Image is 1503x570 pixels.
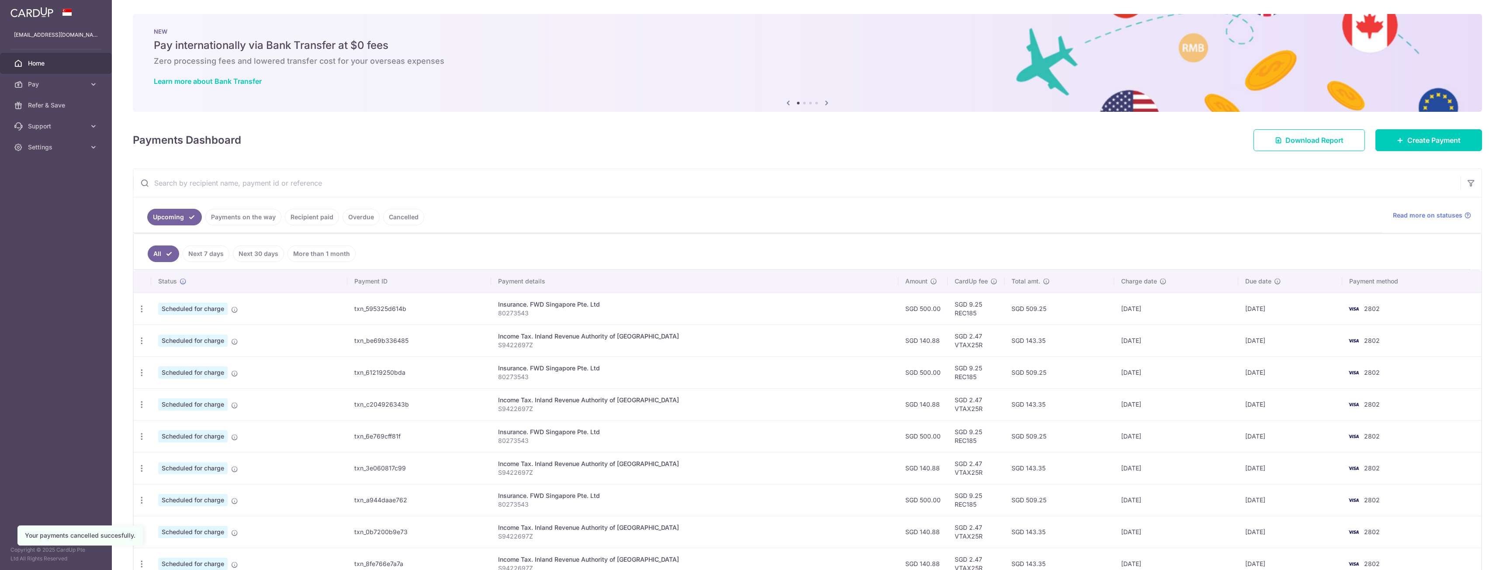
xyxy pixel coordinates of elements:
[948,420,1004,452] td: SGD 9.25 REC185
[1114,325,1238,356] td: [DATE]
[347,325,491,356] td: txn_be69b336485
[898,388,948,420] td: SGD 140.88
[28,143,86,152] span: Settings
[347,452,491,484] td: txn_3e060817c99
[498,459,891,468] div: Income Tax. Inland Revenue Authority of [GEOGRAPHIC_DATA]
[347,420,491,452] td: txn_6e769cff81f
[1345,367,1362,378] img: Bank Card
[948,516,1004,548] td: SGD 2.47 VTAX25R
[1364,528,1380,535] span: 2802
[158,462,228,474] span: Scheduled for charge
[1364,337,1380,344] span: 2802
[498,309,891,318] p: 80273543
[498,555,891,564] div: Income Tax. Inland Revenue Authority of [GEOGRAPHIC_DATA]
[1238,484,1342,516] td: [DATE]
[147,209,202,225] a: Upcoming
[1407,135,1461,145] span: Create Payment
[28,80,86,89] span: Pay
[1238,388,1342,420] td: [DATE]
[498,364,891,373] div: Insurance. FWD Singapore Pte. Ltd
[28,59,86,68] span: Home
[25,531,135,540] div: Your payments cancelled succesfully.
[1238,356,1342,388] td: [DATE]
[498,300,891,309] div: Insurance. FWD Singapore Pte. Ltd
[347,516,491,548] td: txn_0b7200b9e73
[498,341,891,349] p: S9422697Z
[158,335,228,347] span: Scheduled for charge
[287,245,356,262] a: More than 1 month
[948,293,1004,325] td: SGD 9.25 REC185
[898,325,948,356] td: SGD 140.88
[898,293,948,325] td: SGD 500.00
[498,500,891,509] p: 80273543
[347,388,491,420] td: txn_c204926343b
[948,452,1004,484] td: SGD 2.47 VTAX25R
[343,209,380,225] a: Overdue
[28,101,86,110] span: Refer & Save
[1364,401,1380,408] span: 2802
[158,366,228,379] span: Scheduled for charge
[948,325,1004,356] td: SGD 2.47 VTAX25R
[1004,325,1114,356] td: SGD 143.35
[347,270,491,293] th: Payment ID
[1004,388,1114,420] td: SGD 143.35
[1114,356,1238,388] td: [DATE]
[1345,399,1362,410] img: Bank Card
[10,7,53,17] img: CardUp
[28,122,86,131] span: Support
[1114,293,1238,325] td: [DATE]
[158,277,177,286] span: Status
[1004,452,1114,484] td: SGD 143.35
[1393,211,1471,220] a: Read more on statuses
[948,388,1004,420] td: SGD 2.47 VTAX25R
[14,31,98,39] p: [EMAIL_ADDRESS][DOMAIN_NAME]
[1004,420,1114,452] td: SGD 509.25
[498,332,891,341] div: Income Tax. Inland Revenue Authority of [GEOGRAPHIC_DATA]
[498,523,891,532] div: Income Tax. Inland Revenue Authority of [GEOGRAPHIC_DATA]
[491,270,898,293] th: Payment details
[1238,325,1342,356] td: [DATE]
[898,420,948,452] td: SGD 500.00
[1238,452,1342,484] td: [DATE]
[1342,270,1481,293] th: Payment method
[1254,129,1365,151] a: Download Report
[158,526,228,538] span: Scheduled for charge
[154,77,262,86] a: Learn more about Bank Transfer
[1004,293,1114,325] td: SGD 509.25
[347,293,491,325] td: txn_595325d614b
[1345,431,1362,442] img: Bank Card
[158,303,228,315] span: Scheduled for charge
[1447,544,1494,566] iframe: Opens a widget where you can find more information
[898,452,948,484] td: SGD 140.88
[1238,516,1342,548] td: [DATE]
[1345,495,1362,505] img: Bank Card
[498,373,891,381] p: 80273543
[233,245,284,262] a: Next 30 days
[383,209,424,225] a: Cancelled
[1364,432,1380,440] span: 2802
[948,356,1004,388] td: SGD 9.25 REC185
[183,245,229,262] a: Next 7 days
[133,14,1482,112] img: Bank transfer banner
[1238,293,1342,325] td: [DATE]
[898,356,948,388] td: SGD 500.00
[1114,420,1238,452] td: [DATE]
[158,494,228,506] span: Scheduled for charge
[1245,277,1271,286] span: Due date
[498,491,891,500] div: Insurance. FWD Singapore Pte. Ltd
[498,428,891,436] div: Insurance. FWD Singapore Pte. Ltd
[498,436,891,445] p: 80273543
[1364,496,1380,504] span: 2802
[347,356,491,388] td: txn_61219250bda
[133,132,241,148] h4: Payments Dashboard
[1114,388,1238,420] td: [DATE]
[1375,129,1482,151] a: Create Payment
[1238,420,1342,452] td: [DATE]
[498,532,891,541] p: S9422697Z
[148,245,179,262] a: All
[1004,484,1114,516] td: SGD 509.25
[1364,305,1380,312] span: 2802
[1345,304,1362,314] img: Bank Card
[158,558,228,570] span: Scheduled for charge
[948,484,1004,516] td: SGD 9.25 REC185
